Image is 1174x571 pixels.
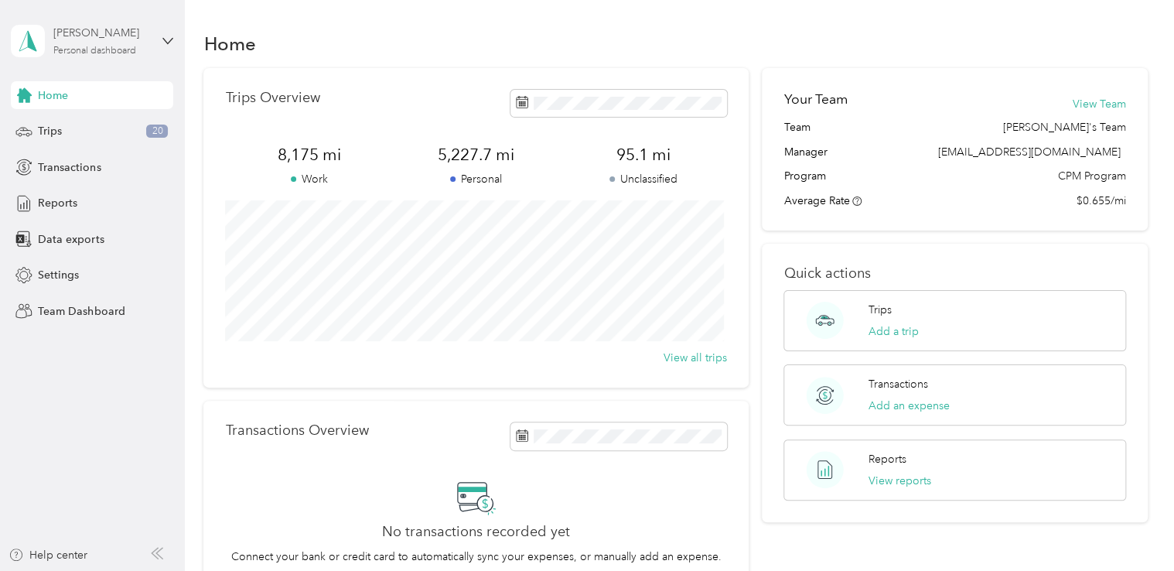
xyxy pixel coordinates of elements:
h1: Home [203,36,255,52]
span: Average Rate [783,194,849,207]
span: Data exports [38,231,104,248]
iframe: Everlance-gr Chat Button Frame [1087,484,1174,571]
span: 8,175 mi [225,144,392,166]
span: Team [783,119,810,135]
span: Team Dashboard [38,303,125,320]
button: Add an expense [869,398,950,414]
p: Unclassified [560,171,727,187]
p: Quick actions [783,265,1125,282]
p: Transactions Overview [225,422,368,439]
button: Add a trip [869,323,919,340]
button: View all trips [664,350,727,366]
button: Help center [9,547,87,563]
h2: No transactions recorded yet [382,524,570,540]
span: Home [38,87,68,104]
span: Trips [38,123,62,139]
span: $0.655/mi [1077,193,1126,209]
p: Personal [393,171,560,187]
p: Work [225,171,392,187]
span: [EMAIL_ADDRESS][DOMAIN_NAME] [938,145,1121,159]
p: Connect your bank or credit card to automatically sync your expenses, or manually add an expense. [231,549,722,565]
h2: Your Team [783,90,847,109]
span: Settings [38,267,79,283]
span: Manager [783,144,827,160]
button: View reports [869,473,931,489]
p: Transactions [869,376,928,392]
div: [PERSON_NAME] [53,25,150,41]
span: 20 [146,125,168,138]
span: Transactions [38,159,101,176]
p: Trips Overview [225,90,319,106]
span: Program [783,168,825,184]
div: Personal dashboard [53,46,136,56]
span: [PERSON_NAME]'s Team [1003,119,1126,135]
span: 95.1 mi [560,144,727,166]
p: Trips [869,302,892,318]
span: Reports [38,195,77,211]
span: 5,227.7 mi [393,144,560,166]
span: CPM Program [1058,168,1126,184]
p: Reports [869,451,906,467]
button: View Team [1073,96,1126,112]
